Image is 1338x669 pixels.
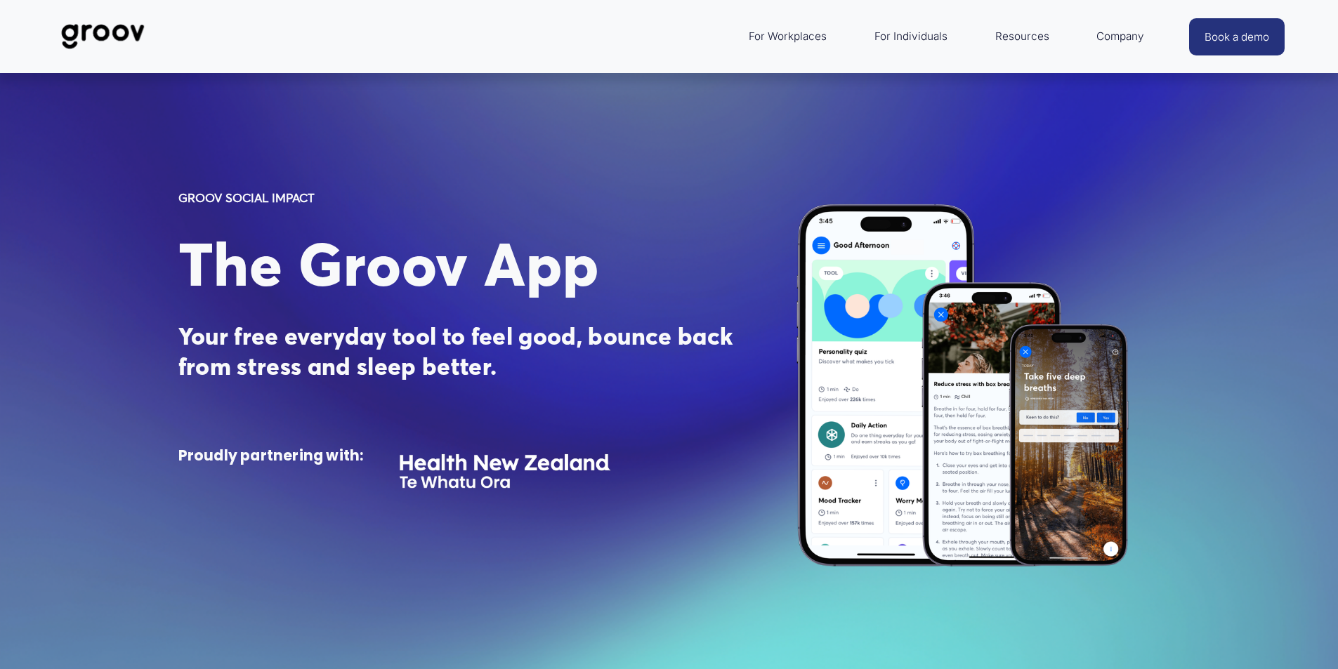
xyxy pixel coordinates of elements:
a: folder dropdown [742,20,834,53]
a: For Individuals [867,20,955,53]
span: Company [1096,27,1144,46]
span: For Workplaces [749,27,827,46]
a: folder dropdown [988,20,1056,53]
a: folder dropdown [1089,20,1151,53]
a: Book a demo [1189,18,1285,55]
span: The Groov App [178,227,599,301]
strong: GROOV SOCIAL IMPACT [178,190,315,205]
span: Resources [995,27,1049,46]
strong: Your free everyday tool to feel good, bounce back from stress and sleep better. [178,322,739,380]
img: Groov | Workplace Science Platform | Unlock Performance | Drive Results [53,13,152,60]
strong: Proudly partnering with: [178,446,364,465]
